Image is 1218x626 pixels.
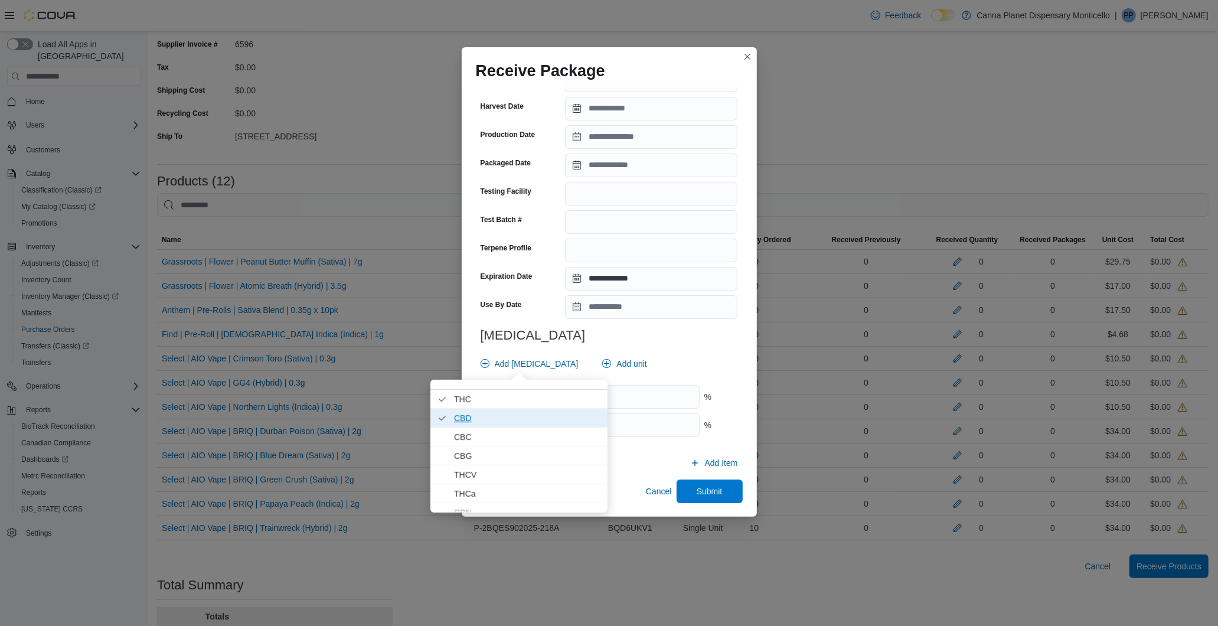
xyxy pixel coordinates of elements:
[430,484,608,503] li: THCa
[481,243,531,253] label: Terpene Profile
[476,61,605,80] h1: Receive Package
[454,487,600,501] span: THCa
[565,125,737,149] input: Press the down key to open a popover containing a calendar.
[641,480,677,503] button: Cancel
[430,390,608,598] ul: Units
[476,352,583,376] button: Add [MEDICAL_DATA]
[565,154,737,177] input: Press the down key to open a popover containing a calendar.
[740,50,755,64] button: Closes this modal window
[597,352,651,376] button: Add unit
[430,409,608,428] li: CBD
[565,295,737,319] input: Press the down key to open a popover containing a calendar.
[454,468,600,482] span: THCV
[454,392,600,406] span: THC
[481,187,531,196] label: Testing Facility
[454,411,600,425] span: CBD
[704,419,738,431] div: %
[646,485,672,497] span: Cancel
[454,506,600,520] span: CBN
[481,102,524,111] label: Harvest Date
[430,446,608,465] li: CBG
[454,430,600,444] span: CBC
[430,503,608,522] li: CBN
[697,485,723,497] span: Submit
[616,358,646,370] span: Add unit
[430,428,608,446] li: CBC
[704,457,737,469] span: Add Item
[481,215,522,224] label: Test Batch #
[677,480,743,503] button: Submit
[685,451,742,475] button: Add Item
[481,130,535,139] label: Production Date
[430,465,608,484] li: THCV
[481,328,738,343] h3: [MEDICAL_DATA]
[430,390,608,409] li: THC
[565,267,737,291] input: Press the down key to open a popover containing a calendar.
[495,358,579,370] span: Add [MEDICAL_DATA]
[481,272,533,281] label: Expiration Date
[481,158,531,168] label: Packaged Date
[704,391,738,403] div: %
[454,449,600,463] span: CBG
[565,97,737,120] input: Press the down key to open a popover containing a calendar.
[481,300,522,309] label: Use By Date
